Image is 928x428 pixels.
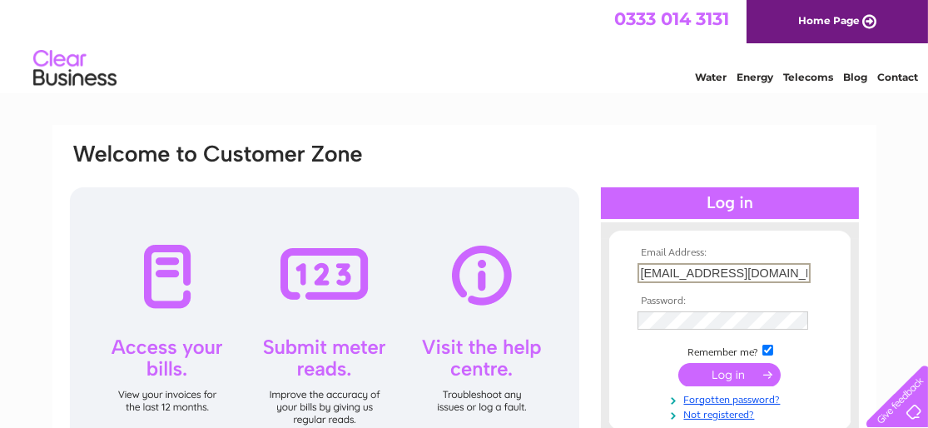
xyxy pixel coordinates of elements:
[72,9,858,81] div: Clear Business is a trading name of Verastar Limited (registered in [GEOGRAPHIC_DATA] No. 3667643...
[638,406,826,421] a: Not registered?
[843,71,867,83] a: Blog
[783,71,833,83] a: Telecoms
[614,8,729,29] a: 0333 014 3131
[633,296,826,307] th: Password:
[32,43,117,94] img: logo.png
[633,342,826,359] td: Remember me?
[877,71,918,83] a: Contact
[638,391,826,406] a: Forgotten password?
[737,71,773,83] a: Energy
[695,71,727,83] a: Water
[633,247,826,259] th: Email Address:
[678,363,781,386] input: Submit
